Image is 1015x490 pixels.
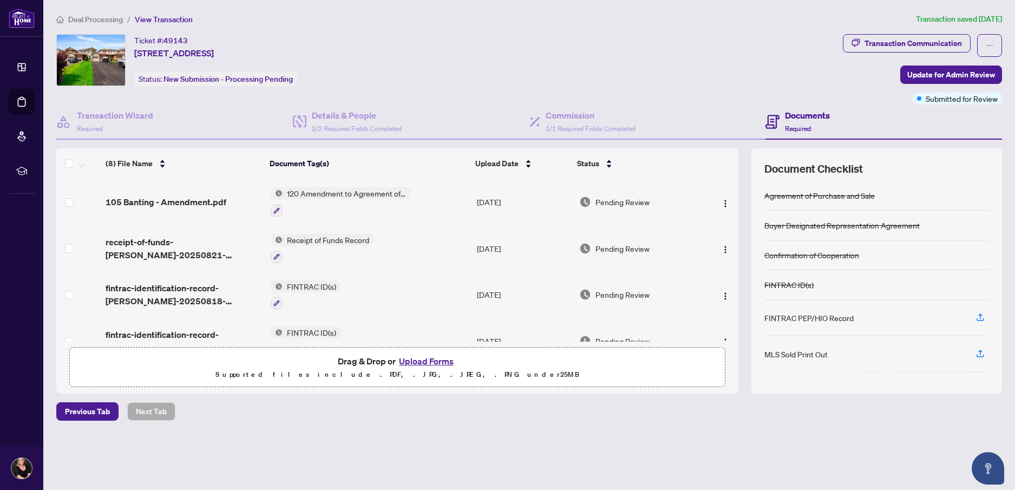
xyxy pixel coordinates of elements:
[595,243,650,254] span: Pending Review
[473,179,575,225] td: [DATE]
[473,272,575,318] td: [DATE]
[283,187,411,199] span: 120 Amendment to Agreement of Purchase and Sale
[764,312,854,324] div: FINTRAC PEP/HIO Record
[271,280,340,310] button: Status IconFINTRAC ID(s)
[9,8,35,28] img: logo
[579,243,591,254] img: Document Status
[106,236,262,262] span: receipt-of-funds-[PERSON_NAME]-20250821-081338.pdf
[312,125,402,133] span: 2/2 Required Fields Completed
[56,402,119,421] button: Previous Tab
[106,158,153,169] span: (8) File Name
[271,280,283,292] img: Status Icon
[972,452,1004,485] button: Open asap
[271,326,283,338] img: Status Icon
[900,66,1002,84] button: Update for Admin Review
[986,42,993,49] span: ellipsis
[271,187,411,217] button: Status Icon120 Amendment to Agreement of Purchase and Sale
[579,289,591,300] img: Document Status
[579,335,591,347] img: Document Status
[283,234,374,246] span: Receipt of Funds Record
[106,328,262,354] span: fintrac-identification-record-[PERSON_NAME]-20250818-191732.pdf
[721,199,730,208] img: Logo
[135,15,193,24] span: View Transaction
[764,190,875,201] div: Agreement of Purchase and Sale
[65,403,110,420] span: Previous Tab
[764,161,863,177] span: Document Checklist
[56,16,64,23] span: home
[785,125,811,133] span: Required
[764,219,920,231] div: Buyer Designated Representation Agreement
[717,193,734,211] button: Logo
[163,36,188,45] span: 49143
[101,148,266,179] th: (8) File Name
[127,402,175,421] button: Next Tab
[916,13,1002,25] article: Transaction saved [DATE]
[312,109,402,122] h4: Details & People
[11,458,32,479] img: Profile Icon
[843,34,971,53] button: Transaction Communication
[471,148,573,179] th: Upload Date
[717,332,734,350] button: Logo
[106,282,262,308] span: fintrac-identification-record-[PERSON_NAME]-20250818-193109.pdf
[283,326,340,338] span: FINTRAC ID(s)
[764,279,814,291] div: FINTRAC ID(s)
[473,318,575,364] td: [DATE]
[127,13,130,25] li: /
[573,148,700,179] th: Status
[577,158,599,169] span: Status
[595,335,650,347] span: Pending Review
[717,286,734,303] button: Logo
[926,93,998,104] span: Submitted for Review
[265,148,471,179] th: Document Tag(s)
[271,234,374,263] button: Status IconReceipt of Funds Record
[77,125,103,133] span: Required
[764,249,859,261] div: Confirmation of Cooperation
[70,348,725,388] span: Drag & Drop orUpload FormsSupported files include .PDF, .JPG, .JPEG, .PNG under25MB
[271,326,340,356] button: Status IconFINTRAC ID(s)
[721,292,730,300] img: Logo
[68,15,123,24] span: Deal Processing
[546,125,636,133] span: 1/1 Required Fields Completed
[785,109,830,122] h4: Documents
[717,240,734,257] button: Logo
[907,66,995,83] span: Update for Admin Review
[283,280,340,292] span: FINTRAC ID(s)
[721,338,730,347] img: Logo
[338,354,457,368] span: Drag & Drop or
[475,158,519,169] span: Upload Date
[865,35,962,52] div: Transaction Communication
[396,354,457,368] button: Upload Forms
[57,35,125,86] img: IMG-N12323334_1.jpg
[595,196,650,208] span: Pending Review
[764,348,828,360] div: MLS Sold Print Out
[271,187,283,199] img: Status Icon
[163,74,293,84] span: New Submission - Processing Pending
[473,225,575,272] td: [DATE]
[76,368,718,381] p: Supported files include .PDF, .JPG, .JPEG, .PNG under 25 MB
[134,34,188,47] div: Ticket #:
[77,109,153,122] h4: Transaction Wizard
[271,234,283,246] img: Status Icon
[134,71,297,86] div: Status:
[106,195,226,208] span: 105 Banting - Amendment.pdf
[546,109,636,122] h4: Commission
[134,47,214,60] span: [STREET_ADDRESS]
[595,289,650,300] span: Pending Review
[721,245,730,254] img: Logo
[579,196,591,208] img: Document Status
